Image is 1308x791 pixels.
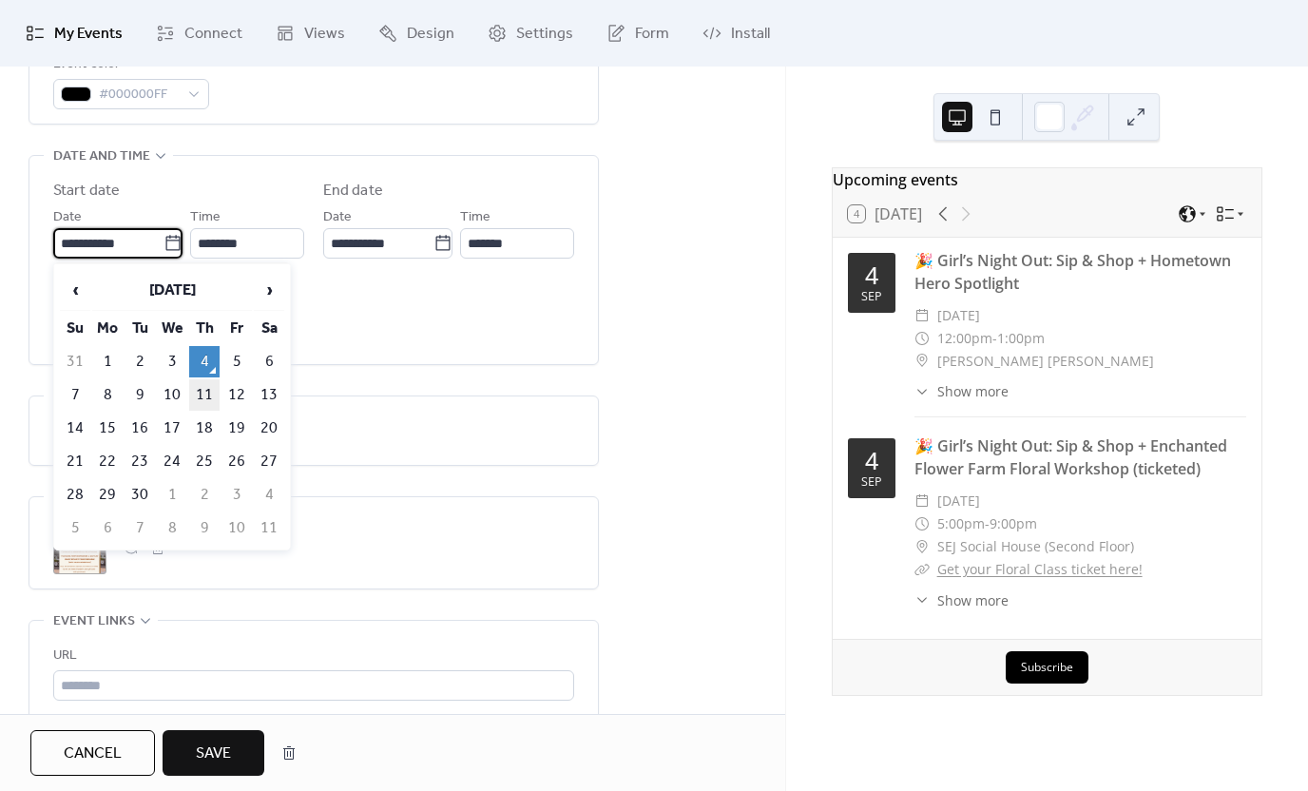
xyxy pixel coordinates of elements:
[53,610,135,633] span: Event links
[125,446,155,477] td: 23
[937,327,992,350] span: 12:00pm
[92,512,123,544] td: 6
[92,270,252,311] th: [DATE]
[937,304,980,327] span: [DATE]
[157,512,187,544] td: 8
[914,512,930,535] div: ​
[157,479,187,511] td: 1
[937,590,1009,610] span: Show more
[189,313,220,344] th: Th
[189,346,220,377] td: 4
[731,23,770,46] span: Install
[60,346,90,377] td: 31
[60,446,90,477] td: 21
[937,381,1009,401] span: Show more
[92,379,123,411] td: 8
[142,8,257,59] a: Connect
[914,558,930,581] div: ​
[163,730,264,776] button: Save
[189,479,220,511] td: 2
[221,313,252,344] th: Fr
[255,271,283,309] span: ›
[125,479,155,511] td: 30
[865,263,878,287] div: 4
[460,206,490,229] span: Time
[914,490,930,512] div: ​
[125,346,155,377] td: 2
[64,743,122,765] span: Cancel
[992,327,997,350] span: -
[99,84,179,106] span: #000000FF
[937,490,980,512] span: [DATE]
[323,180,383,203] div: End date
[221,413,252,444] td: 19
[53,206,82,229] span: Date
[914,249,1246,295] div: 🎉 Girl’s Night Out: Sip & Shop + Hometown Hero Spotlight
[221,379,252,411] td: 12
[125,379,155,411] td: 9
[937,560,1143,578] a: Get your Floral Class ticket here!
[92,446,123,477] td: 22
[125,512,155,544] td: 7
[60,313,90,344] th: Su
[254,479,284,511] td: 4
[53,645,570,667] div: URL
[323,206,352,229] span: Date
[60,379,90,411] td: 7
[635,23,669,46] span: Form
[157,413,187,444] td: 17
[53,145,150,168] span: Date and time
[914,327,930,350] div: ​
[190,206,221,229] span: Time
[53,53,205,76] div: Event color
[304,23,345,46] span: Views
[254,446,284,477] td: 27
[53,180,120,203] div: Start date
[11,8,137,59] a: My Events
[184,23,242,46] span: Connect
[914,304,930,327] div: ​
[92,479,123,511] td: 29
[125,413,155,444] td: 16
[914,435,1227,479] a: 🎉 Girl’s Night Out: Sip & Shop + Enchanted Flower Farm Floral Workshop (ticketed)
[688,8,784,59] a: Install
[1006,651,1088,684] button: Subscribe
[30,730,155,776] button: Cancel
[254,346,284,377] td: 6
[254,512,284,544] td: 11
[221,479,252,511] td: 3
[221,512,252,544] td: 10
[937,350,1154,373] span: [PERSON_NAME] [PERSON_NAME]
[54,23,123,46] span: My Events
[254,313,284,344] th: Sa
[592,8,683,59] a: Form
[914,381,930,401] div: ​
[157,346,187,377] td: 3
[196,743,231,765] span: Save
[221,446,252,477] td: 26
[60,479,90,511] td: 28
[61,271,89,309] span: ‹
[997,327,1045,350] span: 1:00pm
[92,313,123,344] th: Mo
[861,291,882,303] div: Sep
[914,381,1009,401] button: ​Show more
[914,590,1009,610] button: ​Show more
[189,512,220,544] td: 9
[254,379,284,411] td: 13
[937,512,985,535] span: 5:00pm
[157,313,187,344] th: We
[261,8,359,59] a: Views
[92,346,123,377] td: 1
[990,512,1037,535] span: 9:00pm
[833,168,1261,191] div: Upcoming events
[937,535,1134,558] span: SEJ Social House (Second Floor)
[254,413,284,444] td: 20
[189,413,220,444] td: 18
[861,476,882,489] div: Sep
[364,8,469,59] a: Design
[914,350,930,373] div: ​
[189,379,220,411] td: 11
[407,23,454,46] span: Design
